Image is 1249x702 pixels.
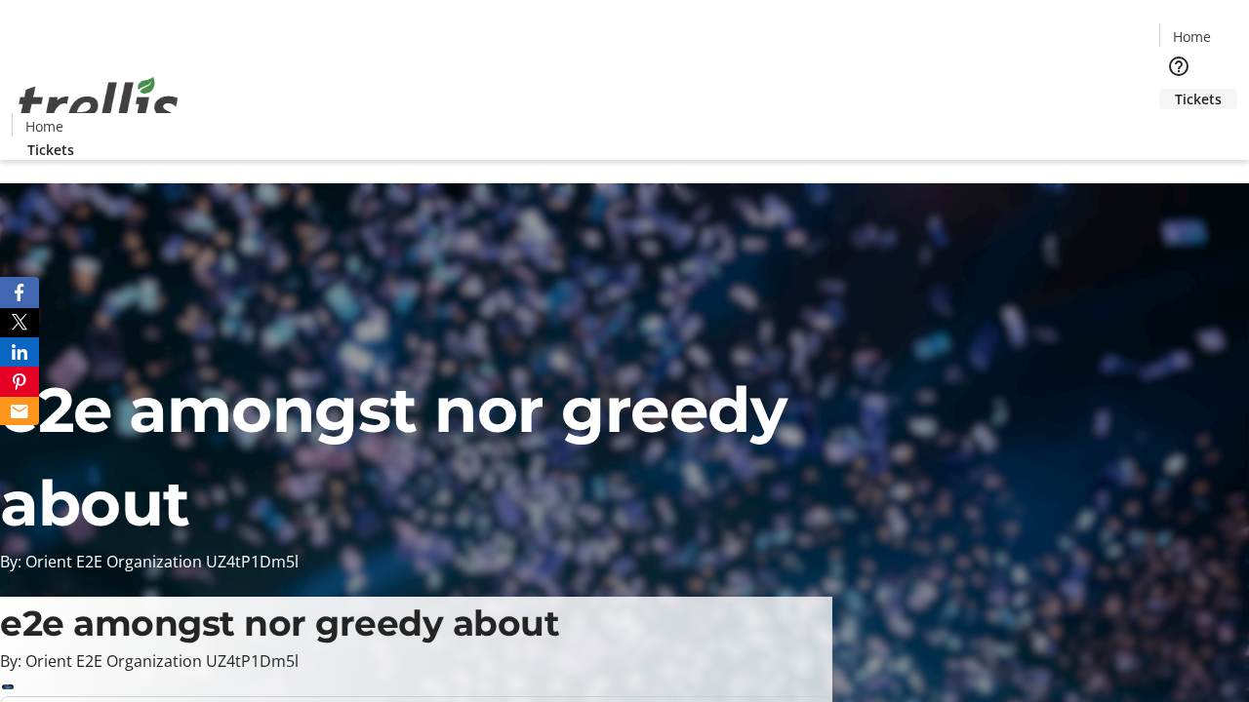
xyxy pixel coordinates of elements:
[25,116,63,136] span: Home
[1159,89,1237,109] a: Tickets
[1175,89,1222,109] span: Tickets
[13,116,75,136] a: Home
[12,139,90,160] a: Tickets
[1160,26,1223,47] a: Home
[1173,26,1211,47] span: Home
[1159,47,1198,86] button: Help
[27,139,74,160] span: Tickets
[1159,109,1198,148] button: Cart
[12,56,185,153] img: Orient E2E Organization UZ4tP1Dm5l's Logo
